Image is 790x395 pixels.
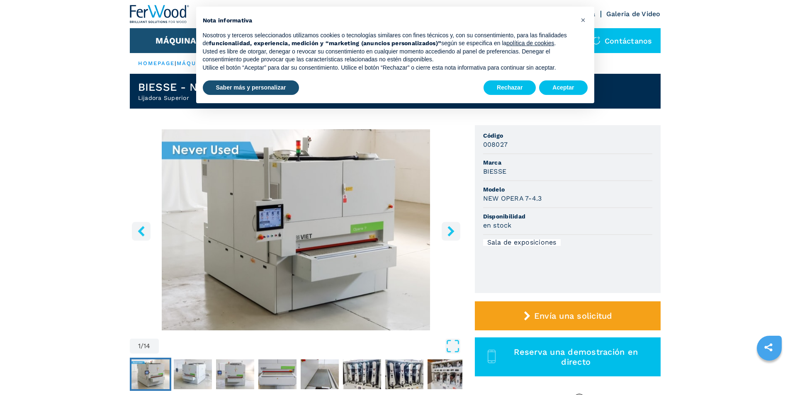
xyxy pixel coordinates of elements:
[143,343,151,349] span: 14
[384,358,425,391] button: Go to Slide 7
[426,358,467,391] button: Go to Slide 8
[483,185,652,194] span: Modelo
[483,131,652,140] span: Código
[475,301,661,330] button: Envía una solicitud
[131,359,170,389] img: 89206a6472bd8267f86545652d13f3f8
[299,358,340,391] button: Go to Slide 5
[203,17,574,25] h2: Nota informativa
[156,36,202,46] button: Máquinas
[484,80,536,95] button: Rechazar
[257,358,298,391] button: Go to Slide 4
[161,339,460,354] button: Open Fullscreen
[258,359,297,389] img: 4fc1cd7e5da49431a97e42a830b7e6f2
[758,337,779,358] a: sharethis
[209,40,441,46] strong: funcionalidad, experiencia, medición y “marketing (anuncios personalizados)”
[138,60,175,66] a: HOMEPAGE
[130,5,190,23] img: Ferwood
[132,222,151,240] button: left-button
[483,140,508,149] h3: 008027
[483,212,652,221] span: Disponibilidad
[483,239,561,246] div: Sala de exposiciones
[428,359,466,389] img: ae97bdec610a70738ffcd1a9a0f54ff2
[581,15,586,25] span: ×
[483,158,652,167] span: Marca
[130,129,462,330] div: Go to Slide 1
[577,13,590,27] button: Cerrar esta nota informativa
[483,194,542,203] h3: NEW OPERA 7-4.3
[475,337,661,376] button: Reserva una demostración en directo
[203,64,574,72] p: Utilice el botón “Aceptar” para dar su consentimiento. Utilice el botón “Rechazar” o cierre esta ...
[214,358,256,391] button: Go to Slide 3
[483,221,512,230] h3: en stock
[501,347,651,367] span: Reserva una demostración en directo
[755,358,784,389] iframe: Chat
[172,358,214,391] button: Go to Slide 2
[343,359,381,389] img: 2951fcef26ee5363ac09c193238f5d30
[203,80,299,95] button: Saber más y personalizar
[203,32,574,48] p: Nosotros y terceros seleccionados utilizamos cookies o tecnologías similares con fines técnicos y...
[138,94,284,102] h2: Lijadora Superior
[606,10,661,18] a: Galeria de Video
[534,311,613,321] span: Envía una solicitud
[216,359,254,389] img: dea0b160b06de987df076bc288db02f7
[341,358,383,391] button: Go to Slide 6
[177,60,213,66] a: máquinas
[584,28,661,53] div: Contáctanos
[130,358,462,391] nav: Thumbnail Navigation
[385,359,423,389] img: 70831c24ff84e2f273f2c074152247de
[539,80,587,95] button: Aceptar
[483,167,507,176] h3: BIESSE
[138,80,284,94] h1: BIESSE - NEW OPERA 7-4.3
[130,129,462,330] img: Lijadora Superior BIESSE NEW OPERA 7-4.3
[442,222,460,240] button: right-button
[506,40,554,46] a: política de cookies
[130,358,171,391] button: Go to Slide 1
[174,359,212,389] img: ce6f1cc4eac11fd9f4a137a60e2d2ab4
[175,60,176,66] span: |
[138,343,141,349] span: 1
[141,343,143,349] span: /
[203,48,574,64] p: Usted es libre de otorgar, denegar o revocar su consentimiento en cualquier momento accediendo al...
[301,359,339,389] img: 0fa784183b41aff827a7377a937ffa04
